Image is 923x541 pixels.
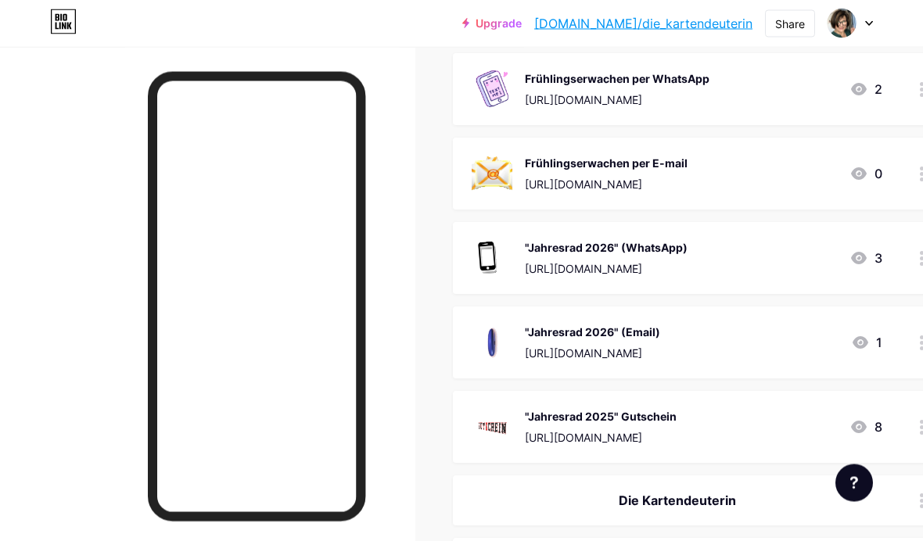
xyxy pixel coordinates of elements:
[849,81,882,99] div: 2
[472,323,512,364] img: "Jahresrad 2026" (Email)
[525,240,688,256] div: "Jahresrad 2026" (WhatsApp)
[525,409,677,425] div: "Jahresrad 2025" Gutschein
[849,249,882,268] div: 3
[775,16,805,32] div: Share
[472,154,512,195] img: Frühlingserwachen per E-mail
[472,238,512,279] img: "Jahresrad 2026" (WhatsApp)
[525,156,688,172] div: Frühlingserwachen per E-mail
[462,17,522,30] a: Upgrade
[849,418,882,437] div: 8
[849,165,882,184] div: 0
[525,324,660,341] div: "Jahresrad 2026" (Email)
[525,92,709,109] div: [URL][DOMAIN_NAME]
[472,70,512,110] img: Frühlingserwachen per WhatsApp
[525,177,688,193] div: [URL][DOMAIN_NAME]
[472,492,882,511] div: Die Kartendeuterin
[827,9,857,38] img: die_kartendeuterin
[851,334,882,353] div: 1
[525,261,688,278] div: [URL][DOMAIN_NAME]
[525,346,660,362] div: [URL][DOMAIN_NAME]
[525,430,677,446] div: [URL][DOMAIN_NAME]
[472,407,512,448] img: "Jahresrad 2025" Gutschein
[525,71,709,88] div: Frühlingserwachen per WhatsApp
[534,14,752,33] a: [DOMAIN_NAME]/die_kartendeuterin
